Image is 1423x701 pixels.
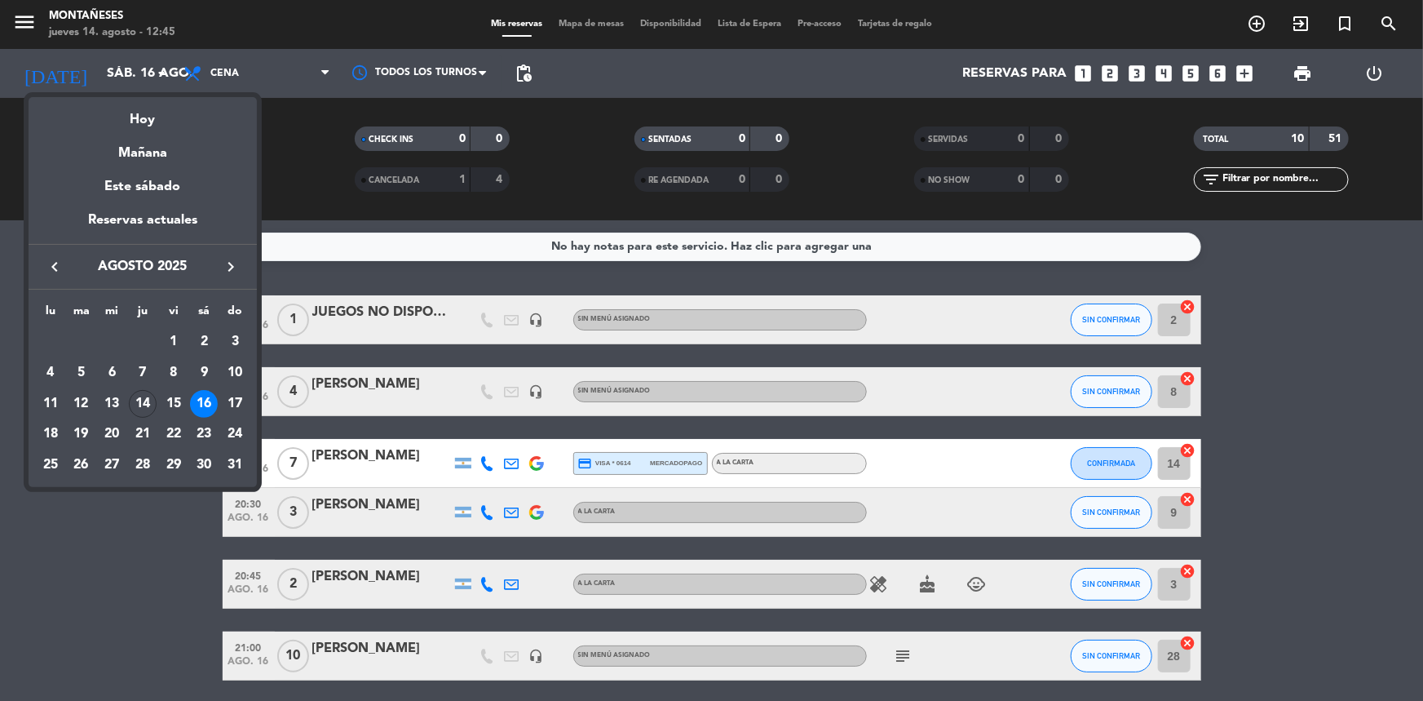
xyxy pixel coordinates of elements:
td: 5 de agosto de 2025 [66,357,97,388]
td: 24 de agosto de 2025 [219,419,250,450]
td: 9 de agosto de 2025 [189,357,220,388]
div: 3 [221,328,249,356]
i: keyboard_arrow_right [221,257,241,277]
td: 13 de agosto de 2025 [96,388,127,419]
td: 31 de agosto de 2025 [219,450,250,481]
td: 12 de agosto de 2025 [66,388,97,419]
td: 25 de agosto de 2025 [35,450,66,481]
div: 27 [98,451,126,479]
button: keyboard_arrow_left [40,256,69,277]
div: 1 [160,328,188,356]
div: 30 [190,451,218,479]
td: 17 de agosto de 2025 [219,388,250,419]
td: 14 de agosto de 2025 [127,388,158,419]
div: 14 [129,390,157,418]
div: 24 [221,420,249,448]
td: 1 de agosto de 2025 [158,326,189,357]
div: 5 [68,359,95,387]
div: 18 [37,420,64,448]
td: 10 de agosto de 2025 [219,357,250,388]
td: 7 de agosto de 2025 [127,357,158,388]
div: 21 [129,420,157,448]
div: 15 [160,390,188,418]
div: 9 [190,359,218,387]
div: 17 [221,390,249,418]
div: 13 [98,390,126,418]
td: 18 de agosto de 2025 [35,419,66,450]
td: 19 de agosto de 2025 [66,419,97,450]
th: jueves [127,302,158,327]
div: 4 [37,359,64,387]
div: Mañana [29,131,257,164]
div: 2 [190,328,218,356]
div: 10 [221,359,249,387]
td: 29 de agosto de 2025 [158,450,189,481]
td: 6 de agosto de 2025 [96,357,127,388]
span: agosto 2025 [69,256,216,277]
i: keyboard_arrow_left [45,257,64,277]
td: 4 de agosto de 2025 [35,357,66,388]
div: 12 [68,390,95,418]
div: Reservas actuales [29,210,257,243]
div: 19 [68,420,95,448]
th: viernes [158,302,189,327]
button: keyboard_arrow_right [216,256,245,277]
th: martes [66,302,97,327]
td: 27 de agosto de 2025 [96,450,127,481]
div: Hoy [29,97,257,131]
div: 26 [68,451,95,479]
td: 28 de agosto de 2025 [127,450,158,481]
div: 20 [98,420,126,448]
td: 16 de agosto de 2025 [189,388,220,419]
div: 31 [221,451,249,479]
div: 22 [160,420,188,448]
div: Este sábado [29,164,257,210]
td: 3 de agosto de 2025 [219,326,250,357]
th: miércoles [96,302,127,327]
th: sábado [189,302,220,327]
div: 6 [98,359,126,387]
td: 30 de agosto de 2025 [189,450,220,481]
td: 21 de agosto de 2025 [127,419,158,450]
td: 2 de agosto de 2025 [189,326,220,357]
th: lunes [35,302,66,327]
td: 11 de agosto de 2025 [35,388,66,419]
div: 7 [129,359,157,387]
td: 8 de agosto de 2025 [158,357,189,388]
div: 8 [160,359,188,387]
td: AGO. [35,326,158,357]
td: 20 de agosto de 2025 [96,419,127,450]
div: 29 [160,451,188,479]
td: 23 de agosto de 2025 [189,419,220,450]
div: 11 [37,390,64,418]
td: 22 de agosto de 2025 [158,419,189,450]
div: 23 [190,420,218,448]
td: 15 de agosto de 2025 [158,388,189,419]
div: 16 [190,390,218,418]
div: 25 [37,451,64,479]
th: domingo [219,302,250,327]
td: 26 de agosto de 2025 [66,450,97,481]
div: 28 [129,451,157,479]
